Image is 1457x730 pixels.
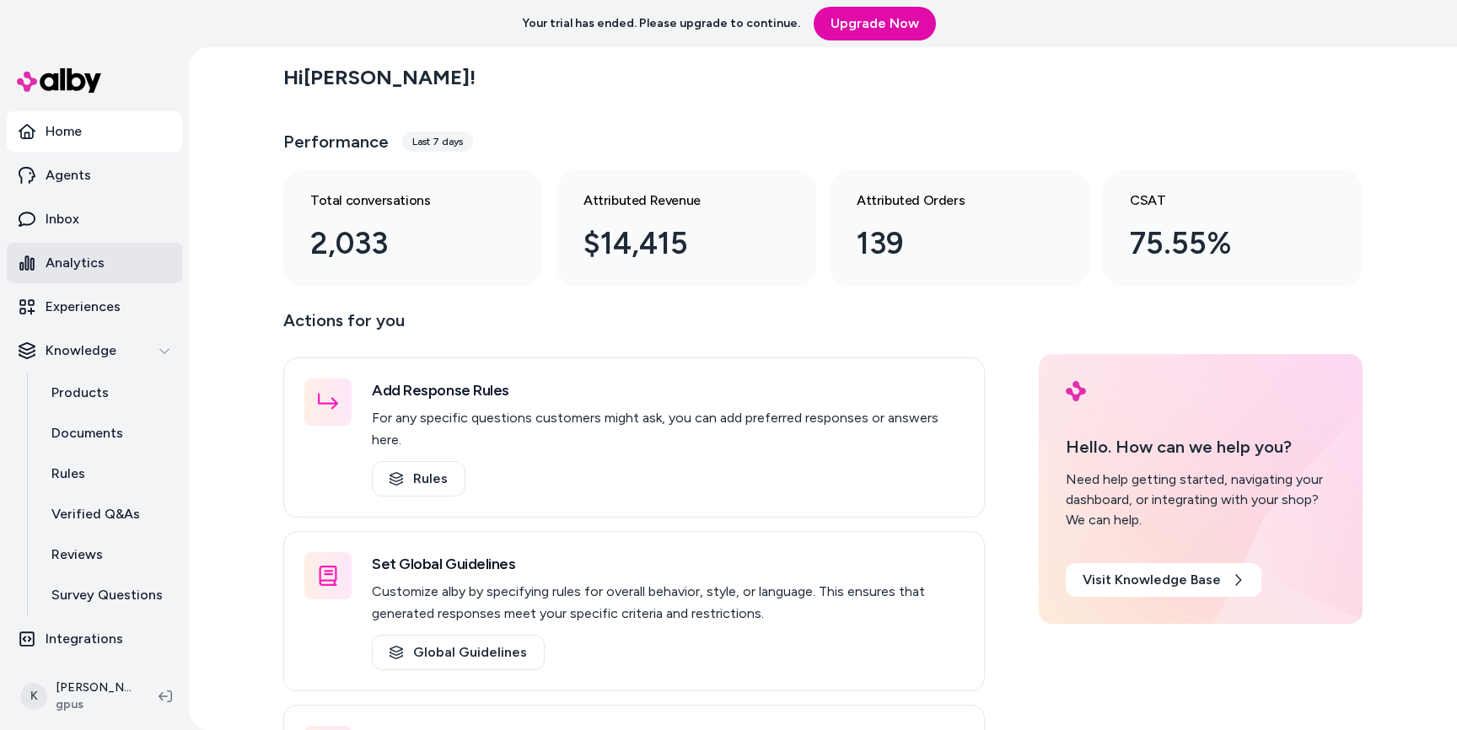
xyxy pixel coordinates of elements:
a: Documents [35,413,182,454]
a: Attributed Revenue $14,415 [556,170,816,287]
div: 2,033 [310,221,489,266]
a: Analytics [7,243,182,283]
span: gpus [56,696,132,713]
h3: CSAT [1130,191,1309,211]
p: Survey Questions [51,585,163,605]
div: Last 7 days [402,132,473,152]
p: Customize alby by specifying rules for overall behavior, style, or language. This ensures that ge... [372,581,964,625]
a: Inbox [7,199,182,239]
a: Products [35,373,182,413]
p: Rules [51,464,85,484]
a: Total conversations 2,033 [283,170,543,287]
h3: Attributed Revenue [583,191,762,211]
p: Inbox [46,209,79,229]
button: Knowledge [7,330,182,371]
p: Reviews [51,545,103,565]
h3: Attributed Orders [857,191,1035,211]
div: Need help getting started, navigating your dashboard, or integrating with your shop? We can help. [1066,470,1336,530]
h2: Hi [PERSON_NAME] ! [283,65,476,90]
a: Verified Q&As [35,494,182,534]
a: Experiences [7,287,182,327]
a: Reviews [35,534,182,575]
img: alby Logo [1066,381,1086,401]
h3: Add Response Rules [372,378,964,402]
p: Knowledge [46,341,116,361]
a: Home [7,111,182,152]
a: Agents [7,155,182,196]
a: Rules [35,454,182,494]
div: 139 [857,221,1035,266]
p: [PERSON_NAME] [56,679,132,696]
a: Integrations [7,619,182,659]
p: Actions for you [283,307,985,347]
a: Attributed Orders 139 [830,170,1089,287]
p: Documents [51,423,123,443]
button: K[PERSON_NAME]gpus [10,669,145,723]
img: alby Logo [17,68,101,93]
span: K [20,683,47,710]
a: Global Guidelines [372,635,545,670]
p: Analytics [46,253,105,273]
p: Verified Q&As [51,504,140,524]
p: Agents [46,165,91,185]
h3: Set Global Guidelines [372,552,964,576]
p: Hello. How can we help you? [1066,434,1336,459]
p: Home [46,121,82,142]
p: Products [51,383,109,403]
p: For any specific questions customers might ask, you can add preferred responses or answers here. [372,407,964,451]
a: Rules [372,461,465,497]
div: 75.55% [1130,221,1309,266]
h3: Total conversations [310,191,489,211]
div: $14,415 [583,221,762,266]
a: Upgrade Now [814,7,936,40]
p: Experiences [46,297,121,317]
p: Your trial has ended. Please upgrade to continue. [522,15,800,32]
a: Visit Knowledge Base [1066,563,1261,597]
h3: Performance [283,130,389,153]
a: Survey Questions [35,575,182,615]
p: Integrations [46,629,123,649]
a: CSAT 75.55% [1103,170,1363,287]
